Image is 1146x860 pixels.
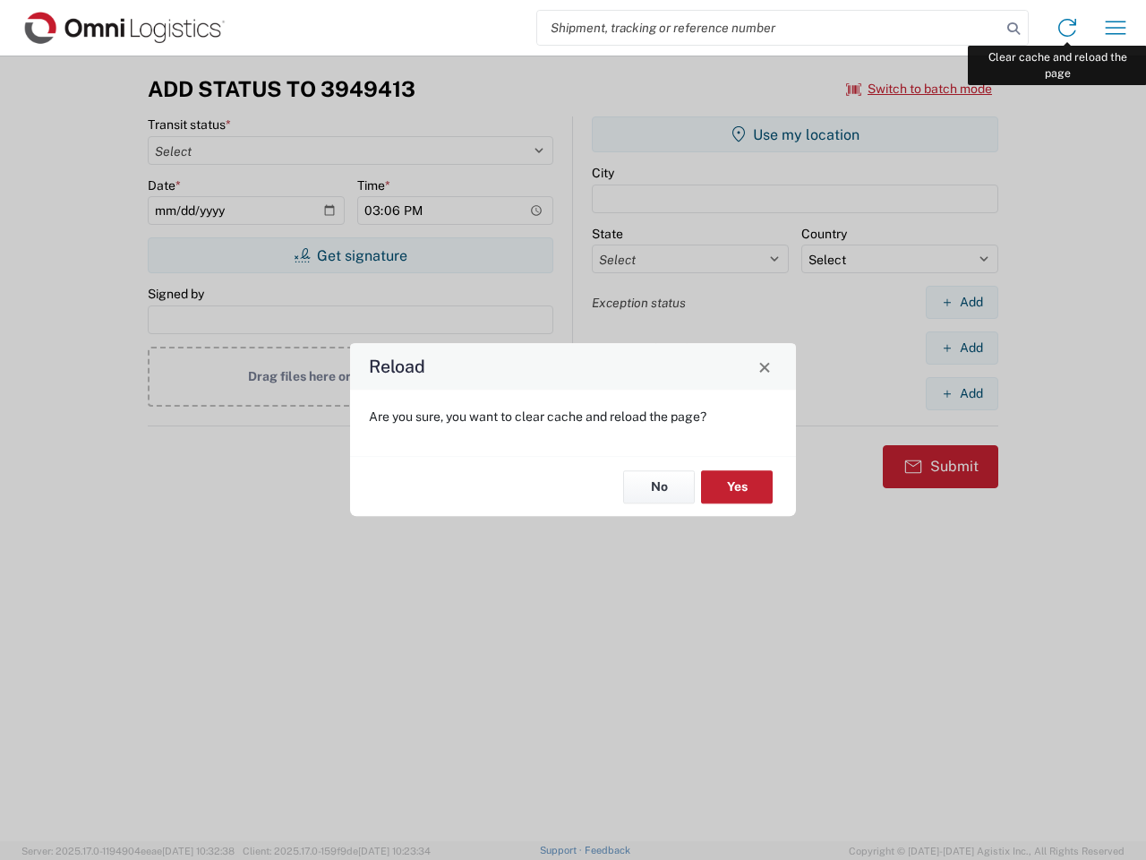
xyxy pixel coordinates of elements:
p: Are you sure, you want to clear cache and reload the page? [369,408,777,425]
input: Shipment, tracking or reference number [537,11,1001,45]
button: No [623,470,695,503]
h4: Reload [369,354,425,380]
button: Close [752,354,777,379]
button: Yes [701,470,773,503]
